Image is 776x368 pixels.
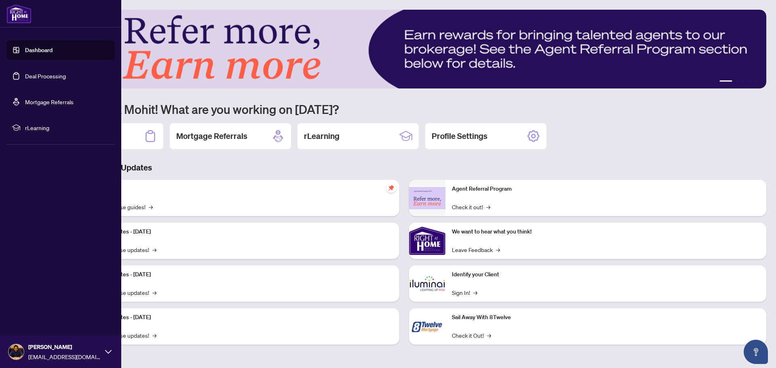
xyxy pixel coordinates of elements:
[409,187,445,209] img: Agent Referral Program
[409,308,445,345] img: Sail Away With 8Twelve
[432,130,487,142] h2: Profile Settings
[409,265,445,302] img: Identify your Client
[736,80,739,84] button: 2
[152,245,156,254] span: →
[152,331,156,340] span: →
[85,185,393,193] p: Self-Help
[176,130,247,142] h2: Mortgage Referrals
[719,80,732,84] button: 1
[452,270,760,279] p: Identify your Client
[85,313,393,322] p: Platform Updates - [DATE]
[452,202,490,211] a: Check it out!→
[42,10,766,88] img: Slide 0
[25,123,109,132] span: rLearning
[386,183,396,193] span: pushpin
[8,344,24,360] img: Profile Icon
[85,270,393,279] p: Platform Updates - [DATE]
[749,80,752,84] button: 4
[744,340,768,364] button: Open asap
[452,227,760,236] p: We want to hear what you think!
[85,227,393,236] p: Platform Updates - [DATE]
[487,331,491,340] span: →
[42,162,766,173] h3: Brokerage & Industry Updates
[409,223,445,259] img: We want to hear what you think!
[25,46,53,54] a: Dashboard
[496,245,500,254] span: →
[25,72,66,80] a: Deal Processing
[486,202,490,211] span: →
[28,352,101,361] span: [EMAIL_ADDRESS][DOMAIN_NAME]
[452,288,477,297] a: Sign In!→
[452,331,491,340] a: Check it Out!→
[28,343,101,351] span: [PERSON_NAME]
[42,101,766,117] h1: Welcome back Mohit! What are you working on [DATE]?
[304,130,339,142] h2: rLearning
[452,185,760,193] p: Agent Referral Program
[6,4,32,23] img: logo
[742,80,745,84] button: 3
[473,288,477,297] span: →
[25,98,74,105] a: Mortgage Referrals
[149,202,153,211] span: →
[452,313,760,322] p: Sail Away With 8Twelve
[755,80,758,84] button: 5
[152,288,156,297] span: →
[452,245,500,254] a: Leave Feedback→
